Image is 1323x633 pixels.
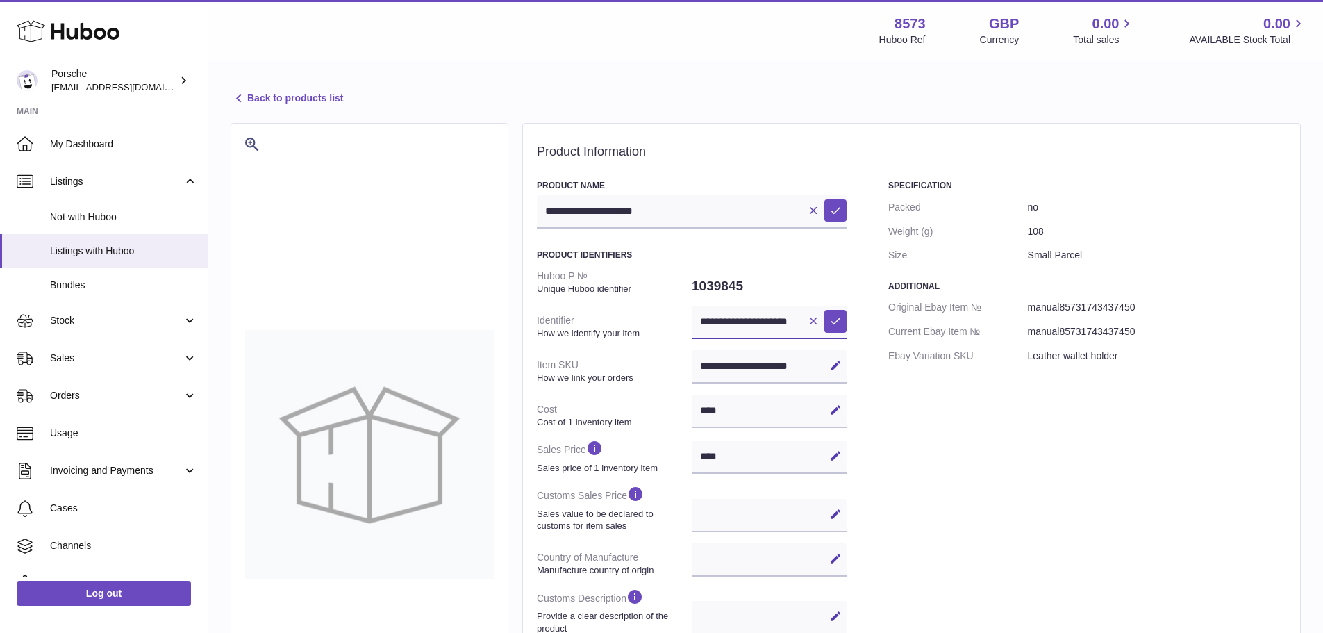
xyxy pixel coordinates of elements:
dt: Country of Manufacture [537,545,692,582]
span: Channels [50,539,197,552]
span: Sales [50,352,183,365]
strong: 8573 [895,15,926,33]
dd: 1039845 [692,272,847,301]
dt: Weight (g) [888,220,1028,244]
span: Listings [50,175,183,188]
strong: Sales price of 1 inventory item [537,462,688,475]
a: Back to products list [231,90,343,107]
a: 0.00 Total sales [1073,15,1135,47]
dt: Sales Price [537,434,692,479]
h3: Specification [888,180,1286,191]
dt: Identifier [537,309,692,345]
strong: Sales value to be declared to customs for item sales [537,508,688,532]
h2: Product Information [537,145,1286,160]
dd: manual85731743437450 [1028,295,1286,320]
dt: Original Ebay Item № [888,295,1028,320]
span: Settings [50,577,197,590]
dt: Item SKU [537,353,692,389]
dd: manual85731743437450 [1028,320,1286,344]
dd: 108 [1028,220,1286,244]
img: no-photo-large.jpg [245,330,494,579]
span: Listings with Huboo [50,245,197,258]
span: Cases [50,502,197,515]
strong: How we link your orders [537,372,688,384]
a: 0.00 AVAILABLE Stock Total [1189,15,1306,47]
span: Total sales [1073,33,1135,47]
span: Bundles [50,279,197,292]
img: internalAdmin-8573@internal.huboo.com [17,70,38,91]
span: AVAILABLE Stock Total [1189,33,1306,47]
dt: Ebay Variation SKU [888,344,1028,368]
a: Log out [17,581,191,606]
span: My Dashboard [50,138,197,151]
h3: Additional [888,281,1286,292]
strong: GBP [989,15,1019,33]
dt: Customs Sales Price [537,479,692,537]
dd: no [1028,195,1286,220]
dt: Cost [537,397,692,434]
div: Huboo Ref [879,33,926,47]
dd: Small Parcel [1028,243,1286,268]
div: Porsche [51,67,176,94]
span: Orders [50,389,183,402]
dt: Packed [888,195,1028,220]
span: Usage [50,427,197,440]
span: Stock [50,314,183,327]
span: Not with Huboo [50,211,197,224]
dt: Size [888,243,1028,268]
div: Currency [980,33,1020,47]
strong: Cost of 1 inventory item [537,416,688,429]
h3: Product Name [537,180,847,191]
h3: Product Identifiers [537,249,847,261]
strong: Unique Huboo identifier [537,283,688,295]
strong: Manufacture country of origin [537,564,688,577]
strong: How we identify your item [537,327,688,340]
span: 0.00 [1263,15,1290,33]
span: [EMAIL_ADDRESS][DOMAIN_NAME] [51,81,204,92]
span: 0.00 [1092,15,1120,33]
dt: Huboo P № [537,264,692,300]
span: Invoicing and Payments [50,464,183,477]
dd: Leather wallet holder [1028,344,1286,368]
dt: Current Ebay Item № [888,320,1028,344]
